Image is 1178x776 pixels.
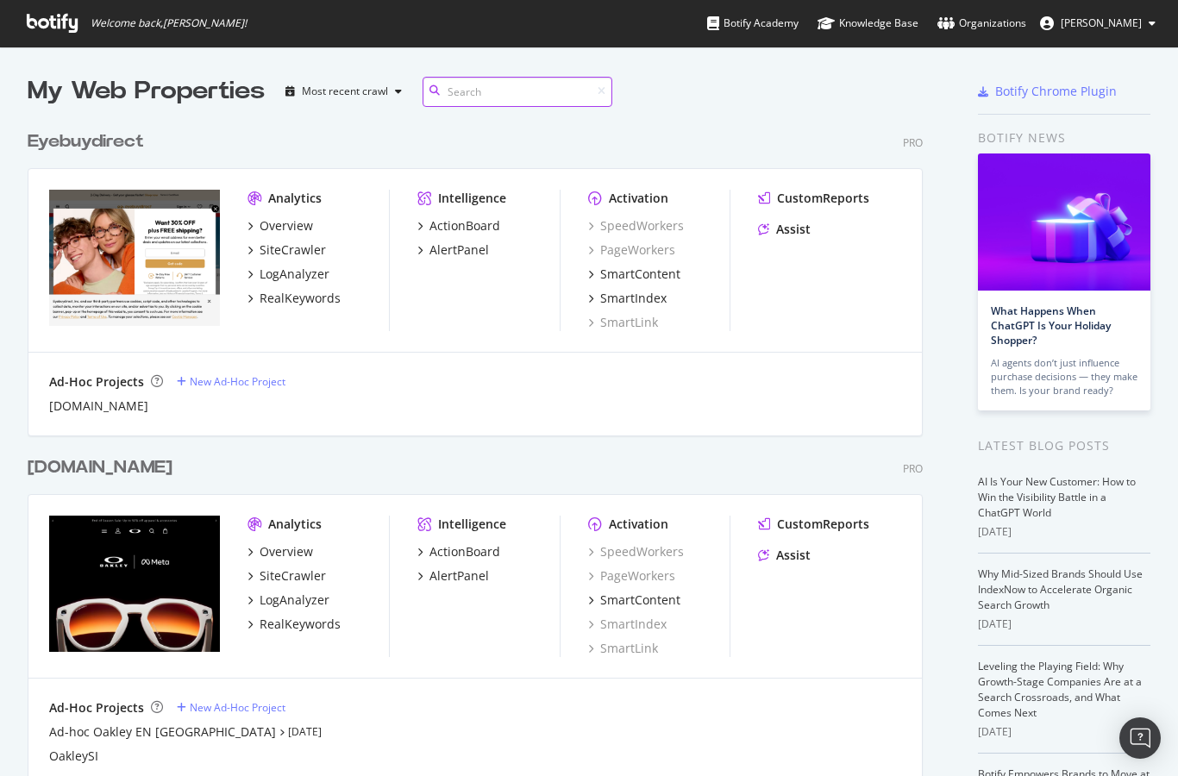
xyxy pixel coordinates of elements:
div: LogAnalyzer [260,266,329,283]
img: What Happens When ChatGPT Is Your Holiday Shopper? [978,153,1150,291]
a: [DATE] [288,724,322,739]
a: SiteCrawler [248,241,326,259]
a: RealKeywords [248,616,341,633]
div: Ad-Hoc Projects [49,699,144,717]
div: Activation [609,516,668,533]
a: Leveling the Playing Field: Why Growth-Stage Companies Are at a Search Crossroads, and What Comes... [978,659,1142,720]
div: [DATE] [978,616,1150,632]
a: What Happens When ChatGPT Is Your Holiday Shopper? [991,304,1111,347]
a: SmartContent [588,266,680,283]
div: [DATE] [978,524,1150,540]
div: Overview [260,543,313,560]
div: Open Intercom Messenger [1119,717,1161,759]
a: Ad-hoc Oakley EN [GEOGRAPHIC_DATA] [49,723,276,741]
a: [DOMAIN_NAME] [28,455,179,480]
div: Assist [776,547,811,564]
div: SmartIndex [600,290,667,307]
div: Organizations [937,15,1026,32]
a: SmartLink [588,640,658,657]
a: CustomReports [758,190,869,207]
div: New Ad-Hoc Project [190,374,285,389]
div: Overview [260,217,313,235]
a: SiteCrawler [248,567,326,585]
a: SmartLink [588,314,658,331]
div: AlertPanel [429,567,489,585]
img: eyebuydirect.com [49,190,220,326]
a: RealKeywords [248,290,341,307]
div: Most recent crawl [302,86,388,97]
a: CustomReports [758,516,869,533]
div: Activation [609,190,668,207]
div: Pro [903,461,923,476]
div: AI agents don’t just influence purchase decisions — they make them. Is your brand ready? [991,356,1137,397]
div: LogAnalyzer [260,591,329,609]
div: Analytics [268,190,322,207]
div: RealKeywords [260,290,341,307]
div: SmartContent [600,591,680,609]
a: AI Is Your New Customer: How to Win the Visibility Battle in a ChatGPT World [978,474,1136,520]
div: My Web Properties [28,74,265,109]
a: SmartIndex [588,616,667,633]
div: [DATE] [978,724,1150,740]
button: Most recent crawl [279,78,409,105]
div: Botify news [978,128,1150,147]
a: New Ad-Hoc Project [177,700,285,715]
div: Latest Blog Posts [978,436,1150,455]
img: www.oakley.com [49,516,220,652]
div: RealKeywords [260,616,341,633]
a: AlertPanel [417,567,489,585]
a: SmartIndex [588,290,667,307]
div: Knowledge Base [818,15,918,32]
a: ActionBoard [417,543,500,560]
input: Search [423,77,612,107]
div: SpeedWorkers [588,217,684,235]
a: Botify Chrome Plugin [978,83,1117,100]
a: LogAnalyzer [248,266,329,283]
a: LogAnalyzer [248,591,329,609]
a: Eyebuydirect [28,129,151,154]
div: Intelligence [438,190,506,207]
a: AlertPanel [417,241,489,259]
a: OakleySI [49,748,98,765]
a: PageWorkers [588,567,675,585]
a: SmartContent [588,591,680,609]
div: AlertPanel [429,241,489,259]
div: SmartContent [600,266,680,283]
a: Overview [248,543,313,560]
a: New Ad-Hoc Project [177,374,285,389]
div: ActionBoard [429,217,500,235]
a: Assist [758,221,811,238]
a: [DOMAIN_NAME] [49,397,148,415]
div: Intelligence [438,516,506,533]
a: Overview [248,217,313,235]
div: CustomReports [777,190,869,207]
a: SpeedWorkers [588,543,684,560]
div: [DOMAIN_NAME] [28,455,172,480]
div: Analytics [268,516,322,533]
button: [PERSON_NAME] [1026,9,1169,37]
span: Welcome back, [PERSON_NAME] ! [91,16,247,30]
div: Eyebuydirect [28,129,144,154]
div: SiteCrawler [260,241,326,259]
span: luca Quinti [1061,16,1142,30]
div: Botify Chrome Plugin [995,83,1117,100]
div: New Ad-Hoc Project [190,700,285,715]
div: Pro [903,135,923,150]
div: SiteCrawler [260,567,326,585]
div: Botify Academy [707,15,799,32]
a: ActionBoard [417,217,500,235]
div: CustomReports [777,516,869,533]
a: PageWorkers [588,241,675,259]
a: Assist [758,547,811,564]
div: Ad-Hoc Projects [49,373,144,391]
a: Why Mid-Sized Brands Should Use IndexNow to Accelerate Organic Search Growth [978,566,1143,612]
